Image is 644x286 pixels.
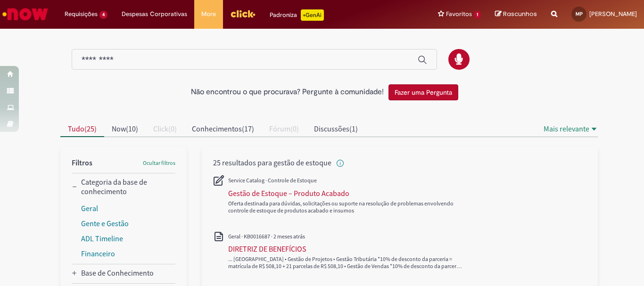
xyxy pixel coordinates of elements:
span: 4 [99,11,107,19]
div: Padroniza [270,9,324,21]
span: Favoritos [446,9,472,19]
h2: Não encontrou o que procurava? Pergunte à comunidade! [191,88,384,97]
img: ServiceNow [1,5,50,24]
a: Rascunhos [495,10,537,19]
span: Despesas Corporativas [122,9,187,19]
img: click_logo_yellow_360x200.png [230,7,256,21]
span: Requisições [65,9,98,19]
span: 1 [474,11,481,19]
span: [PERSON_NAME] [589,10,637,18]
button: Fazer uma Pergunta [388,84,458,100]
span: Rascunhos [503,9,537,18]
span: More [201,9,216,19]
p: +GenAi [301,9,324,21]
span: MP [576,11,583,17]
